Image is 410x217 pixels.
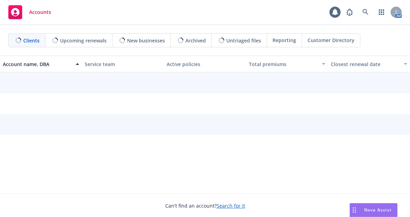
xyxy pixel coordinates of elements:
div: Drag to move [350,203,359,217]
a: Accounts [6,2,54,22]
span: Customer Directory [308,37,354,44]
div: Closest renewal date [331,61,400,68]
button: Service team [82,56,164,72]
span: New businesses [127,37,165,44]
a: Search [359,5,373,19]
button: Active policies [164,56,246,72]
button: Total premiums [246,56,328,72]
span: Nova Assist [364,207,392,213]
span: Accounts [29,9,51,15]
a: Search for it [217,202,245,209]
div: Total premiums [249,61,318,68]
span: Archived [185,37,206,44]
span: Reporting [273,37,296,44]
button: Nova Assist [350,203,398,217]
span: Clients [23,37,40,44]
span: Untriaged files [226,37,261,44]
div: Account name, DBA [3,61,72,68]
span: Upcoming renewals [60,37,107,44]
span: Can't find an account? [165,202,245,209]
a: Report a Bug [343,5,357,19]
div: Service team [85,61,161,68]
button: Closest renewal date [328,56,410,72]
div: Active policies [167,61,243,68]
a: Switch app [375,5,388,19]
